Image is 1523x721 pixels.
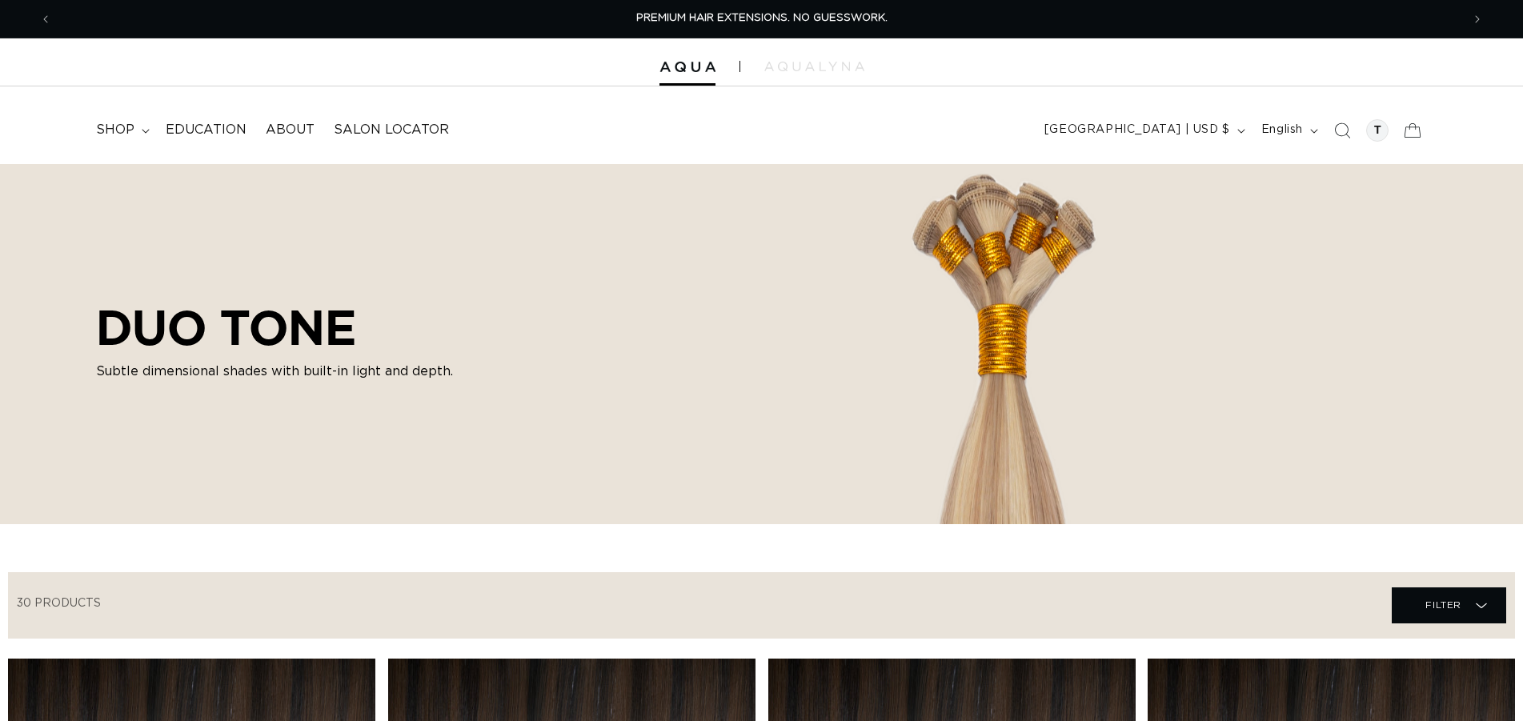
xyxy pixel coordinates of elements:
[86,112,156,148] summary: shop
[764,62,864,71] img: aqualyna.com
[96,362,456,381] p: Subtle dimensional shades with built-in light and depth.
[256,112,324,148] a: About
[266,122,315,138] span: About
[96,122,134,138] span: shop
[636,13,888,23] span: PREMIUM HAIR EXTENSIONS. NO GUESSWORK.
[1425,590,1461,620] span: Filter
[1460,4,1495,34] button: Next announcement
[1252,115,1325,146] button: English
[1325,113,1360,148] summary: Search
[659,62,715,73] img: Aqua Hair Extensions
[1261,122,1303,138] span: English
[1392,587,1506,623] summary: Filter
[1035,115,1252,146] button: [GEOGRAPHIC_DATA] | USD $
[156,112,256,148] a: Education
[324,112,459,148] a: Salon Locator
[1044,122,1230,138] span: [GEOGRAPHIC_DATA] | USD $
[96,299,456,355] h2: DUO TONE
[166,122,246,138] span: Education
[17,598,101,609] span: 30 products
[334,122,449,138] span: Salon Locator
[28,4,63,34] button: Previous announcement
